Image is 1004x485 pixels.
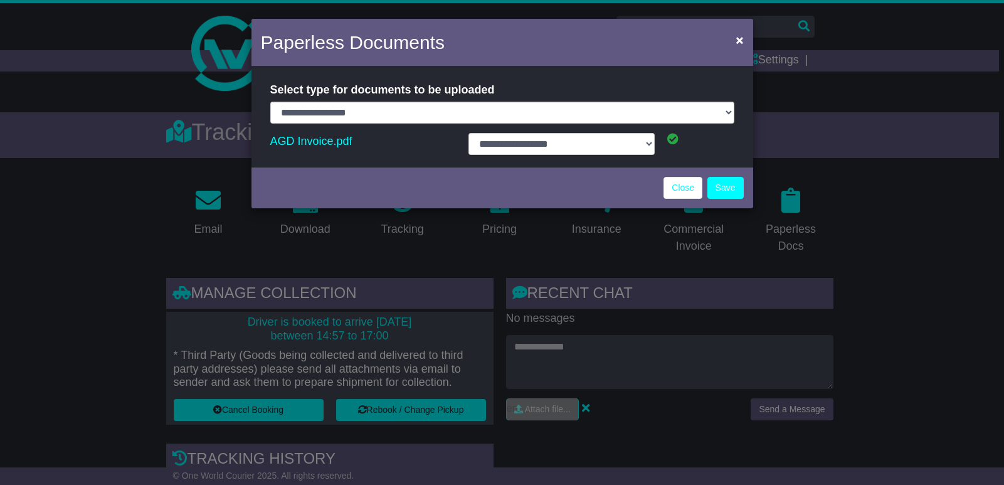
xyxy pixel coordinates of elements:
h4: Paperless Documents [261,28,445,56]
a: Close [663,177,702,199]
button: Close [729,27,749,53]
a: AGD Invoice.pdf [270,132,352,151]
button: Save [707,177,744,199]
label: Select type for documents to be uploaded [270,78,495,102]
span: × [736,33,743,47]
